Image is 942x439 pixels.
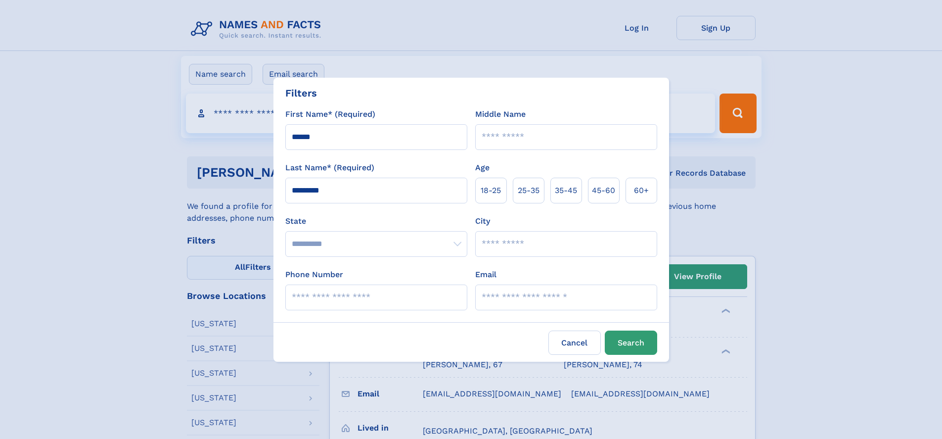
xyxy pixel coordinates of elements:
[475,162,490,174] label: Age
[285,108,375,120] label: First Name* (Required)
[285,162,374,174] label: Last Name* (Required)
[548,331,601,355] label: Cancel
[592,185,615,196] span: 45‑60
[518,185,539,196] span: 25‑35
[475,215,490,227] label: City
[285,215,467,227] label: State
[285,269,343,281] label: Phone Number
[481,185,501,196] span: 18‑25
[605,331,657,355] button: Search
[634,185,649,196] span: 60+
[285,86,317,100] div: Filters
[475,269,496,281] label: Email
[555,185,577,196] span: 35‑45
[475,108,526,120] label: Middle Name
